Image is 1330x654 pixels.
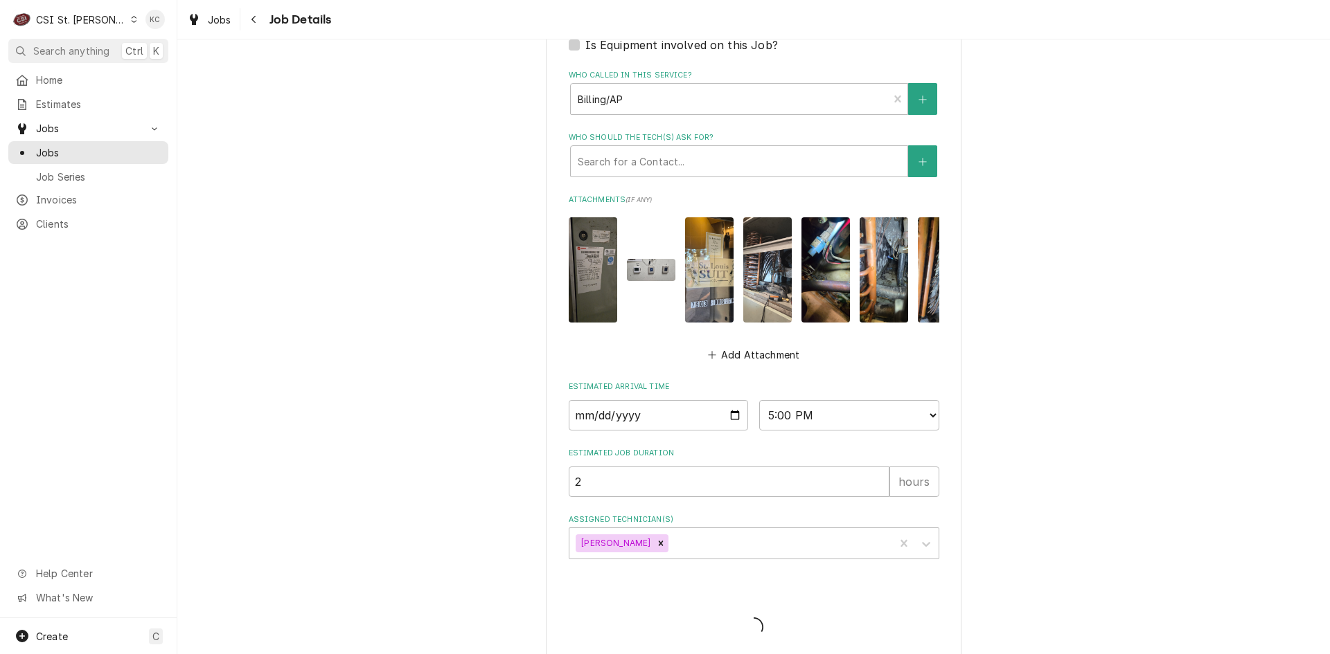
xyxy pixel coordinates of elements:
div: Who should the tech(s) ask for? [569,132,939,177]
div: Attachments [569,194,939,365]
div: Estimated Job Duration [569,448,939,497]
span: Job Details [265,10,332,29]
a: Go to Jobs [8,117,168,140]
div: hours [889,466,939,497]
div: KC [145,10,165,29]
span: Jobs [36,145,161,160]
div: [PERSON_NAME] [576,534,653,552]
div: Who called in this service? [569,70,939,115]
span: Clients [36,217,161,231]
label: Is Equipment involved on this Job? [585,37,778,53]
button: Create New Contact [908,83,937,115]
img: aG6ltjUxQ5ndcwM7XZ8w [685,217,734,323]
label: Attachments [569,194,939,206]
div: Remove Kevin Jordan [653,534,668,552]
div: Estimated Arrival Time [569,381,939,430]
span: Jobs [208,12,231,27]
span: Home [36,73,161,87]
span: Jobs [36,121,141,136]
input: Date [569,400,749,430]
a: Clients [8,212,168,235]
button: Add Attachment [705,345,802,364]
span: What's New [36,590,160,605]
div: Kelly Christen's Avatar [145,10,165,29]
select: Time Select [759,400,939,430]
a: Go to What's New [8,586,168,609]
div: CSI St. Louis's Avatar [12,10,32,29]
span: Estimates [36,97,161,111]
label: Who should the tech(s) ask for? [569,132,939,143]
img: WdTEvg2jQES6cFRdHSw7 [801,217,850,323]
img: fvgdpxtSDqCI9zTDcB1U [569,217,617,323]
img: 6j59LggPTcSqI0Ptg7ji [918,217,966,323]
label: Estimated Arrival Time [569,381,939,392]
svg: Create New Contact [919,95,927,105]
a: Go to Help Center [8,562,168,585]
span: Invoices [36,192,161,207]
a: Invoices [8,188,168,211]
img: M4iXqAdlQJivuBHLXN1N [627,259,675,281]
a: Home [8,69,168,91]
button: Navigate back [243,8,265,30]
span: Search anything [33,44,109,58]
button: Create New Contact [908,145,937,177]
img: 0nU98DYgS8a1TNoJqxQB [743,217,792,323]
label: Estimated Job Duration [569,448,939,459]
div: Assigned Technician(s) [569,514,939,559]
a: Job Series [8,165,168,188]
span: K [153,44,159,58]
div: CSI St. [PERSON_NAME] [36,12,126,27]
a: Estimates [8,93,168,116]
label: Who called in this service? [569,70,939,81]
button: Search anythingCtrlK [8,39,168,63]
span: Create [36,630,68,642]
a: Jobs [8,141,168,164]
span: Job Series [36,170,161,184]
svg: Create New Contact [919,157,927,167]
a: Jobs [181,8,237,31]
label: Assigned Technician(s) [569,514,939,525]
span: Ctrl [125,44,143,58]
span: ( if any ) [626,196,652,203]
span: Help Center [36,566,160,581]
span: C [152,629,159,644]
span: Loading... [744,612,763,642]
img: Rciyygt2ROSSGyX7ikZY [860,217,908,323]
div: C [12,10,32,29]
